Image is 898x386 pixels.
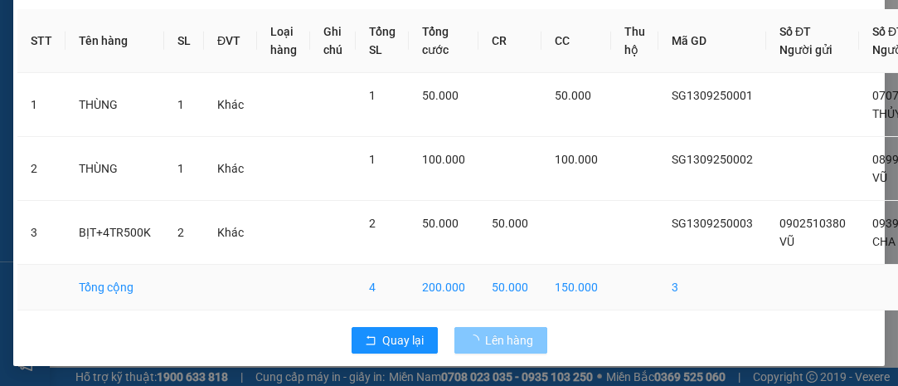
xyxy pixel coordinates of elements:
[454,327,547,354] button: Lên hàng
[310,9,356,73] th: Ghi chú
[422,89,459,102] span: 50.000
[779,217,846,230] span: 0902510380
[383,331,425,349] span: Quay lại
[177,98,184,111] span: 1
[66,201,164,265] td: BỊT+4TR500K
[541,9,611,73] th: CC
[369,153,376,166] span: 1
[66,265,164,310] td: Tổng cộng
[14,34,147,54] div: VŨ
[486,331,534,349] span: Lên hàng
[12,116,149,136] div: 50.000
[672,89,753,102] span: SG1309250001
[672,217,753,230] span: SG1309250003
[17,137,66,201] td: 2
[555,89,591,102] span: 50.000
[369,217,376,230] span: 2
[409,265,478,310] td: 200.000
[672,153,753,166] span: SG1309250002
[66,73,164,137] td: THÙNG
[611,9,658,73] th: Thu hộ
[356,265,409,310] td: 4
[779,235,794,248] span: VŨ
[12,118,38,135] span: CR :
[14,14,147,34] div: Sài Gòn
[204,201,257,265] td: Khác
[422,153,465,166] span: 100.000
[164,9,204,73] th: SL
[478,265,541,310] td: 50.000
[872,171,887,184] span: VŨ
[658,265,766,310] td: 3
[555,153,598,166] span: 100.000
[422,217,459,230] span: 50.000
[468,335,486,346] span: loading
[541,265,611,310] td: 150.000
[17,73,66,137] td: 1
[409,9,478,73] th: Tổng cước
[352,327,438,354] button: rollbackQuay lại
[17,201,66,265] td: 3
[66,137,164,201] td: THÙNG
[478,9,541,73] th: CR
[204,9,257,73] th: ĐVT
[356,9,409,73] th: Tổng SL
[177,226,184,239] span: 2
[779,43,832,56] span: Người gửi
[158,14,301,34] div: Chợ Lách
[17,9,66,73] th: STT
[182,77,226,106] span: 6 RI
[66,9,164,73] th: Tên hàng
[369,89,376,102] span: 1
[158,86,182,104] span: DĐ:
[204,137,257,201] td: Khác
[492,217,528,230] span: 50.000
[158,54,301,77] div: 0939264820
[14,54,147,77] div: 0902510380
[14,16,40,33] span: Gửi:
[365,335,376,348] span: rollback
[158,34,301,54] div: CHA THẢO
[779,25,811,38] span: Số ĐT
[177,162,184,175] span: 1
[658,9,766,73] th: Mã GD
[204,73,257,137] td: Khác
[158,16,198,33] span: Nhận:
[257,9,310,73] th: Loại hàng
